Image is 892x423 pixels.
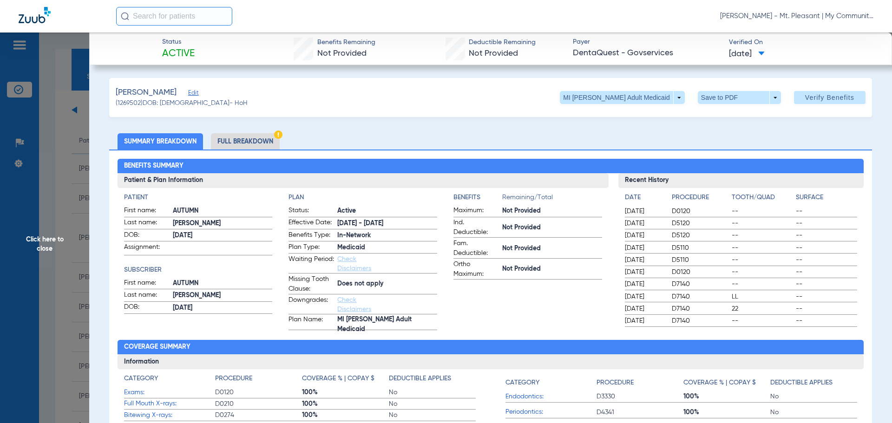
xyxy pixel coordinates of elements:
span: -- [732,280,793,289]
span: -- [732,243,793,253]
span: [DATE] [173,231,273,241]
span: Exams: [124,388,215,397]
span: [DATE] [625,292,664,301]
span: Medicaid [337,243,437,253]
app-breakdown-title: Procedure [597,374,683,391]
div: Chat Widget [846,378,892,423]
span: [PERSON_NAME] - Mt. Pleasant | My Community Dental Centers [720,12,873,21]
span: -- [796,280,857,289]
span: Periodontics: [505,407,597,417]
span: Benefits Remaining [317,38,375,47]
span: Endodontics: [505,392,597,402]
span: Plan Type: [289,242,334,254]
span: First name: [124,278,170,289]
span: Edit [188,90,197,98]
span: -- [732,255,793,265]
span: D7140 [672,304,728,313]
input: Search for patients [116,7,232,26]
span: -- [732,267,793,277]
span: [DATE] - [DATE] [337,219,437,228]
span: -- [796,316,857,325]
span: DOB: [124,230,170,241]
span: -- [732,316,793,325]
span: In-Network [337,231,437,241]
span: D7140 [672,316,728,325]
span: Last name: [124,290,170,301]
app-breakdown-title: Coverage % | Copay $ [302,374,389,387]
app-breakdown-title: Coverage % | Copay $ [683,374,770,391]
span: Not Provided [317,49,367,58]
app-breakdown-title: Date [625,193,664,206]
span: Ortho Maximum: [453,260,499,279]
h4: Coverage % | Copay $ [302,374,374,384]
span: 100% [302,388,389,397]
span: D4341 [597,408,683,417]
span: Status: [289,206,334,217]
span: Fam. Deductible: [453,239,499,258]
span: [PERSON_NAME] [173,291,273,300]
span: Full Mouth X-rays: [124,399,215,409]
span: Remaining/Total [502,193,602,206]
span: Ind. Deductible: [453,218,499,237]
span: Payer [573,37,721,47]
span: AUTUMN [173,279,273,288]
span: Benefits Type: [289,230,334,241]
span: Active [162,47,195,60]
span: Effective Date: [289,218,334,229]
span: Does not apply [337,279,437,289]
h4: Deductible Applies [770,378,833,388]
span: 100% [683,408,770,417]
span: [PERSON_NAME] [173,219,273,228]
button: Save to PDF [698,91,781,104]
li: Full Breakdown [211,133,280,150]
span: DentaQuest - Govservices [573,47,721,59]
span: Plan Name: [289,315,334,330]
span: No [389,388,476,397]
img: Zuub Logo [19,7,51,23]
span: Maximum: [453,206,499,217]
span: [DATE] [625,280,664,289]
span: Not Provided [502,244,602,254]
span: [DATE] [625,231,664,240]
span: MI [PERSON_NAME] Adult Medicaid [337,320,437,330]
app-breakdown-title: Benefits [453,193,502,206]
span: Bitewing X-rays: [124,410,215,420]
span: Status [162,37,195,47]
span: 22 [732,304,793,313]
h4: Procedure [215,374,252,384]
span: [DATE] [625,207,664,216]
span: D0120 [672,207,728,216]
h4: Surface [796,193,857,202]
span: -- [796,231,857,240]
app-breakdown-title: Procedure [215,374,302,387]
span: Verified On [729,38,877,47]
app-breakdown-title: Category [124,374,215,387]
span: Not Provided [502,264,602,274]
h4: Plan [289,193,437,202]
a: Check Disclaimers [337,297,371,312]
span: [DATE] [625,267,664,277]
span: [DATE] [625,243,664,253]
h4: Benefits [453,193,502,202]
span: -- [796,292,857,301]
h4: Procedure [672,193,728,202]
h4: Subscriber [124,265,273,275]
span: No [389,399,476,409]
span: Last name: [124,218,170,229]
span: First name: [124,206,170,217]
span: -- [796,267,857,277]
app-breakdown-title: Surface [796,193,857,206]
span: 100% [302,399,389,409]
li: Summary Breakdown [118,133,203,150]
span: [DATE] [625,219,664,228]
span: Assignment: [124,242,170,255]
span: Waiting Period: [289,254,334,273]
span: D7140 [672,292,728,301]
h4: Category [505,378,539,388]
app-breakdown-title: Tooth/Quad [732,193,793,206]
span: D5120 [672,231,728,240]
span: D5120 [672,219,728,228]
span: Downgrades: [289,295,334,314]
span: [DATE] [625,304,664,313]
